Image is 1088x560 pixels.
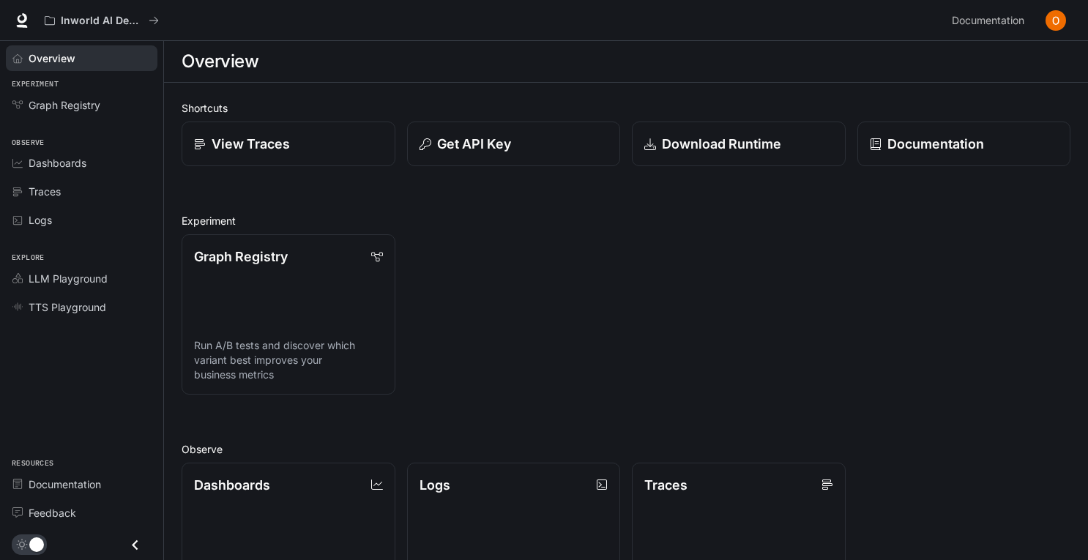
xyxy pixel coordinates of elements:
span: Graph Registry [29,97,100,113]
button: All workspaces [38,6,165,35]
span: Traces [29,184,61,199]
a: Dashboards [6,150,157,176]
h2: Shortcuts [182,100,1070,116]
span: Dark mode toggle [29,536,44,552]
p: Get API Key [437,134,511,154]
a: Documentation [857,122,1071,166]
h2: Experiment [182,213,1070,228]
a: Documentation [946,6,1035,35]
p: Graph Registry [194,247,288,266]
a: Documentation [6,471,157,497]
p: Dashboards [194,475,270,495]
a: Traces [6,179,157,204]
span: Overview [29,51,75,66]
span: Documentation [952,12,1024,30]
span: Documentation [29,477,101,492]
button: Get API Key [407,122,621,166]
span: Dashboards [29,155,86,171]
p: Inworld AI Demos [61,15,143,27]
a: Graph RegistryRun A/B tests and discover which variant best improves your business metrics [182,234,395,395]
h2: Observe [182,441,1070,457]
a: Logs [6,207,157,233]
a: TTS Playground [6,294,157,320]
span: LLM Playground [29,271,108,286]
a: View Traces [182,122,395,166]
p: Download Runtime [662,134,781,154]
p: View Traces [212,134,290,154]
a: Graph Registry [6,92,157,118]
span: Feedback [29,505,76,520]
span: TTS Playground [29,299,106,315]
a: Feedback [6,500,157,526]
span: Logs [29,212,52,228]
p: Run A/B tests and discover which variant best improves your business metrics [194,338,383,382]
p: Documentation [887,134,984,154]
button: Close drawer [119,530,152,560]
a: LLM Playground [6,266,157,291]
p: Traces [644,475,688,495]
img: User avatar [1046,10,1066,31]
a: Download Runtime [632,122,846,166]
h1: Overview [182,47,258,76]
p: Logs [420,475,450,495]
a: Overview [6,45,157,71]
button: User avatar [1041,6,1070,35]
